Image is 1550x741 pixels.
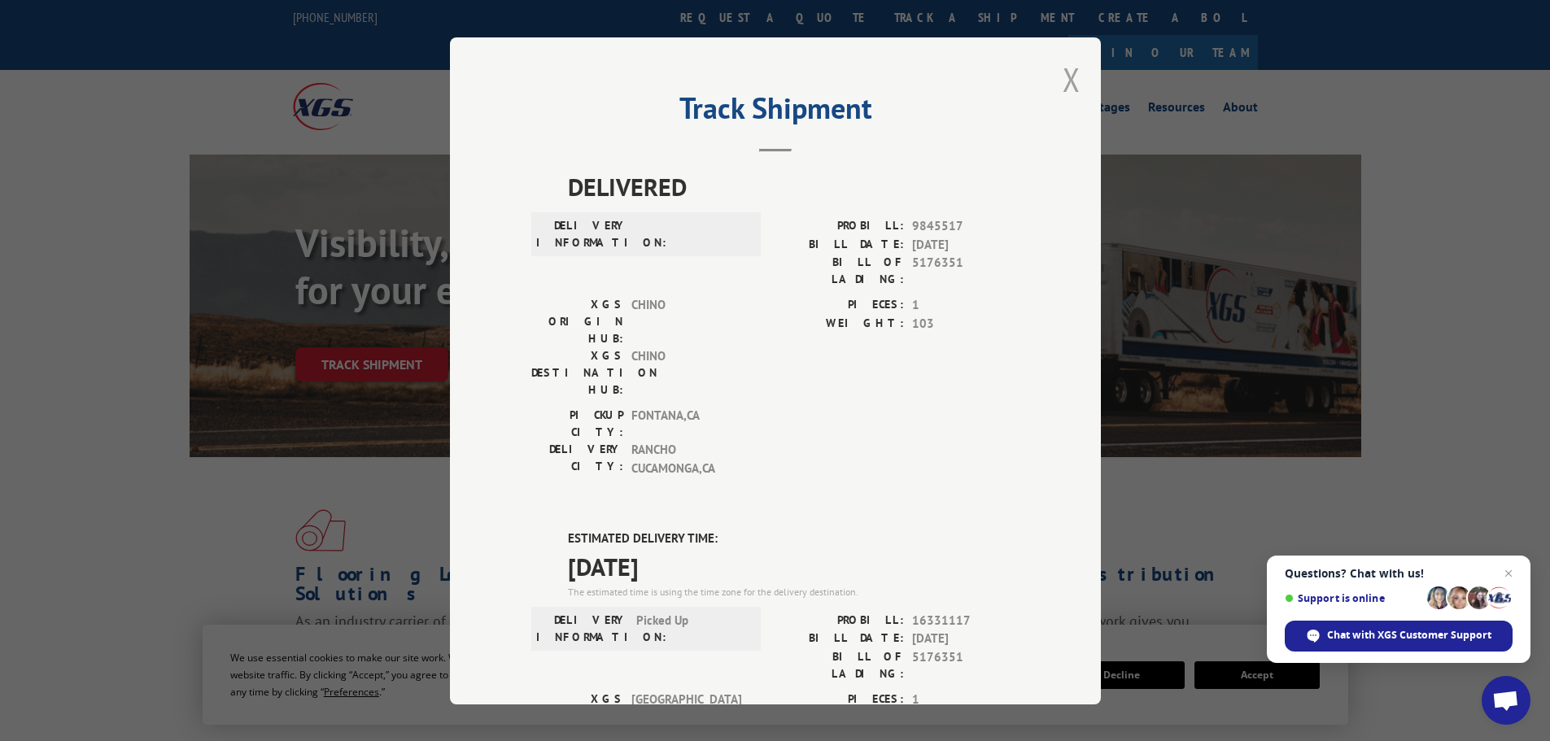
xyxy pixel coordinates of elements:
span: RANCHO CUCAMONGA , CA [631,441,741,477]
a: Open chat [1482,676,1530,725]
span: Questions? Chat with us! [1285,567,1513,580]
span: CHINO [631,347,741,399]
label: PROBILL: [775,611,904,630]
label: BILL DATE: [775,235,904,254]
span: 5176351 [912,254,1020,288]
span: Chat with XGS Customer Support [1285,621,1513,652]
span: Support is online [1285,592,1421,604]
span: FONTANA , CA [631,407,741,441]
label: XGS ORIGIN HUB: [531,296,623,347]
label: BILL DATE: [775,630,904,648]
label: PICKUP CITY: [531,407,623,441]
span: Chat with XGS Customer Support [1327,628,1491,643]
label: BILL OF LADING: [775,647,904,682]
label: DELIVERY INFORMATION: [536,611,628,645]
span: Picked Up [636,611,746,645]
span: 1 [912,690,1020,708]
span: CHINO [631,296,741,347]
span: 103 [912,314,1020,333]
span: 16331117 [912,611,1020,630]
label: XGS DESTINATION HUB: [531,347,623,399]
label: DELIVERY INFORMATION: [536,217,628,251]
span: 5176351 [912,647,1020,682]
label: PIECES: [775,690,904,708]
label: PIECES: [775,296,904,315]
label: PROBILL: [775,217,904,236]
label: BILL OF LADING: [775,254,904,288]
label: DELIVERY CITY: [531,441,623,477]
h2: Track Shipment [531,97,1020,128]
span: [DATE] [912,630,1020,648]
button: Close modal [1063,58,1081,101]
div: The estimated time is using the time zone for the delivery destination. [568,584,1020,599]
label: WEIGHT: [775,314,904,333]
label: XGS ORIGIN HUB: [531,690,623,741]
span: [DATE] [568,547,1020,584]
span: DELIVERED [568,168,1020,205]
label: ESTIMATED DELIVERY TIME: [568,530,1020,548]
span: [DATE] [912,235,1020,254]
span: 1 [912,296,1020,315]
span: [GEOGRAPHIC_DATA] [631,690,741,741]
span: 9845517 [912,217,1020,236]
